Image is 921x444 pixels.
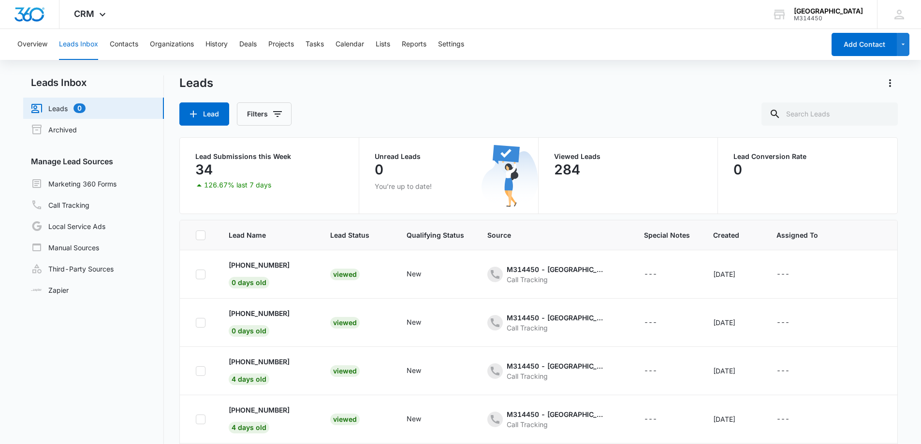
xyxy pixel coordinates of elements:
div: --- [644,317,657,329]
div: M314450 - [GEOGRAPHIC_DATA] - Other [507,264,603,274]
span: CRM [74,9,94,19]
h2: Leads Inbox [23,75,164,90]
div: - - Select to Edit Field [644,269,674,280]
input: Search Leads [761,102,898,126]
span: Lead Name [229,230,293,240]
div: Viewed [330,317,360,329]
div: - - Select to Edit Field [487,264,621,285]
div: Viewed [330,269,360,280]
span: 4 days old [229,373,269,385]
a: Viewed [330,415,360,423]
span: Assigned To [776,230,818,240]
a: Call Tracking [31,199,89,211]
button: Add Contact [832,33,897,56]
a: Archived [31,124,77,135]
button: Filters [237,102,292,126]
a: [PHONE_NUMBER]4 days old [229,405,290,431]
div: New [407,414,421,424]
h3: Manage Lead Sources [23,156,164,167]
a: [PHONE_NUMBER]0 days old [229,260,290,286]
p: Viewed Leads [554,153,702,160]
div: Call Tracking [507,371,603,381]
div: - - Select to Edit Field [776,317,807,329]
div: --- [776,414,789,425]
p: [PHONE_NUMBER] [229,405,290,415]
div: - - Select to Edit Field [487,361,621,381]
div: - - Select to Edit Field [407,317,439,329]
p: Lead Submissions this Week [195,153,343,160]
span: Qualifying Status [407,230,464,240]
a: Third-Party Sources [31,263,114,274]
div: - - Select to Edit Field [229,260,307,288]
p: [PHONE_NUMBER] [229,260,290,270]
button: Overview [17,29,47,60]
div: - - Select to Edit Field [407,414,439,425]
button: Contacts [110,29,138,60]
div: M314450 - [GEOGRAPHIC_DATA] - Other [507,361,603,371]
button: Deals [239,29,257,60]
a: Viewed [330,270,360,278]
p: Unread Leads [375,153,523,160]
p: 284 [554,162,580,177]
div: - - Select to Edit Field [229,405,307,433]
div: - - Select to Edit Field [487,409,621,430]
div: account id [794,15,863,22]
div: - - Select to Edit Field [644,414,674,425]
a: Manual Sources [31,242,99,253]
p: 126.67% last 7 days [204,182,271,188]
button: Leads Inbox [59,29,98,60]
div: [DATE] [713,317,753,328]
p: You’re up to date! [375,181,523,191]
div: - - Select to Edit Field [776,269,807,280]
button: Actions [882,75,898,91]
div: Call Tracking [507,419,603,430]
div: Call Tracking [507,274,603,285]
div: New [407,317,421,327]
a: [PHONE_NUMBER]0 days old [229,308,290,335]
h1: Leads [179,76,213,90]
div: --- [644,365,657,377]
button: Settings [438,29,464,60]
div: [DATE] [713,414,753,424]
p: 34 [195,162,213,177]
div: M314450 - [GEOGRAPHIC_DATA] - Ads [507,313,603,323]
div: - - Select to Edit Field [644,317,674,329]
button: Lists [376,29,390,60]
span: Source [487,230,607,240]
div: --- [644,414,657,425]
span: Created [713,230,739,240]
button: Calendar [336,29,364,60]
a: Viewed [330,318,360,327]
button: History [205,29,228,60]
div: - - Select to Edit Field [776,414,807,425]
span: 0 days old [229,277,269,288]
a: Leads0 [31,102,86,114]
div: New [407,365,421,375]
button: Projects [268,29,294,60]
div: - - Select to Edit Field [229,308,307,337]
button: Organizations [150,29,194,60]
div: - - Select to Edit Field [407,269,439,280]
span: Special Notes [644,230,690,240]
div: --- [776,365,789,377]
div: --- [644,269,657,280]
a: Marketing 360 Forms [31,178,117,189]
div: - - Select to Edit Field [487,313,621,333]
div: - - Select to Edit Field [229,357,307,385]
div: - - Select to Edit Field [776,365,807,377]
button: Lead [179,102,229,126]
p: Lead Conversion Rate [733,153,882,160]
div: [DATE] [713,269,753,279]
span: 4 days old [229,422,269,433]
div: [DATE] [713,366,753,376]
a: Local Service Ads [31,220,105,232]
p: 0 [733,162,742,177]
div: --- [776,317,789,329]
a: Zapier [31,285,69,295]
div: - - Select to Edit Field [644,365,674,377]
div: account name [794,7,863,15]
button: Reports [402,29,426,60]
div: - - Select to Edit Field [407,365,439,377]
button: Tasks [306,29,324,60]
div: --- [776,269,789,280]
